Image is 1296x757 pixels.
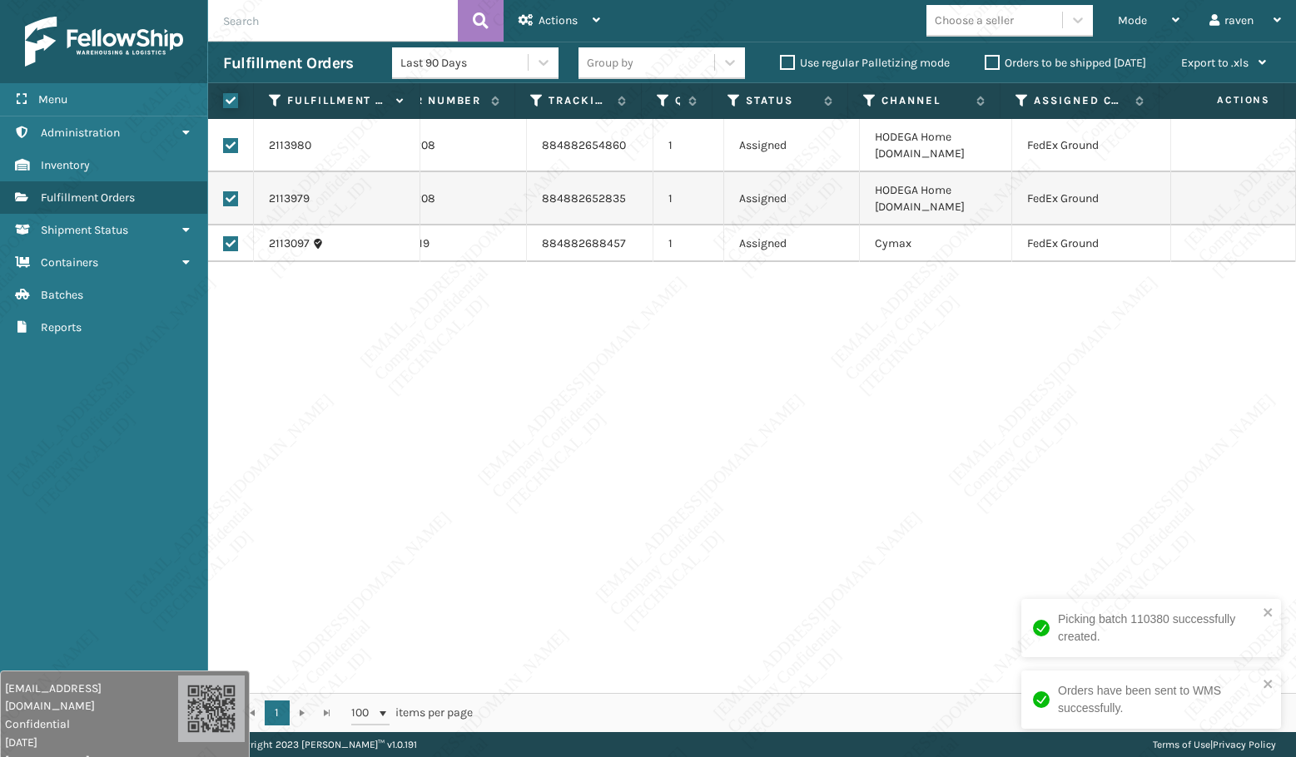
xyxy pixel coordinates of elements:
[223,53,353,73] h3: Fulfillment Orders
[653,172,724,225] td: 1
[41,158,90,172] span: Inventory
[935,12,1014,29] div: Choose a seller
[985,56,1146,70] label: Orders to be shipped [DATE]
[269,190,310,207] a: 2113979
[1034,93,1127,108] label: Assigned Carrier Service
[265,700,290,725] a: 1
[269,137,311,154] a: 2113980
[41,288,83,302] span: Batches
[496,705,1278,721] div: 1 - 3 of 3 items
[1263,606,1274,621] button: close
[228,732,417,757] p: Copyright 2023 [PERSON_NAME]™ v 1.0.191
[542,191,626,205] a: 884882652835
[1263,677,1274,693] button: close
[780,56,950,70] label: Use regular Palletizing mode
[539,13,578,27] span: Actions
[1012,172,1171,225] td: FedEx Ground
[41,255,98,270] span: Containers
[746,93,816,108] label: Status
[724,172,860,225] td: Assigned
[359,119,527,172] td: SO2449208
[38,92,67,106] span: Menu
[5,715,178,733] span: Confidential
[5,734,178,751] span: [DATE]
[41,320,82,334] span: Reports
[1012,119,1171,172] td: FedEx Ground
[1058,682,1258,717] div: Orders have been sent to WMS successfully.
[542,138,626,152] a: 884882654860
[351,705,376,721] span: 100
[549,93,609,108] label: Tracking Number
[724,119,860,172] td: Assigned
[675,93,680,108] label: Quantity
[287,93,388,108] label: Fulfillment Order Id
[351,700,473,725] span: items per page
[724,225,860,262] td: Assigned
[1012,225,1171,262] td: FedEx Ground
[269,235,310,252] a: 2113097
[1058,611,1258,646] div: Picking batch 110380 successfully created.
[5,680,178,715] span: [EMAIL_ADDRESS][DOMAIN_NAME]
[860,172,1012,225] td: HODEGA Home [DOMAIN_NAME]
[653,119,724,172] td: 1
[881,93,968,108] label: Channel
[860,225,1012,262] td: Cymax
[400,54,529,72] div: Last 90 Days
[860,119,1012,172] td: HODEGA Home [DOMAIN_NAME]
[587,54,633,72] div: Group by
[359,225,527,262] td: SO2449119
[359,172,527,225] td: SO2449208
[41,223,128,237] span: Shipment Status
[41,190,135,205] span: Fulfillment Orders
[1181,56,1249,70] span: Export to .xls
[41,126,120,140] span: Administration
[653,225,724,262] td: 1
[25,17,183,67] img: logo
[1118,13,1147,27] span: Mode
[542,236,626,250] a: 884882688457
[380,93,483,108] label: Order Number
[1164,87,1280,114] span: Actions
